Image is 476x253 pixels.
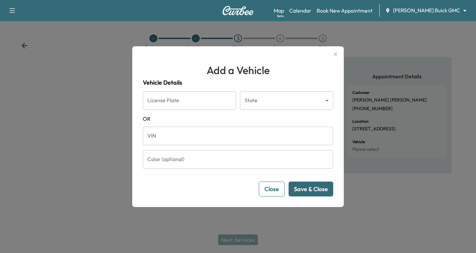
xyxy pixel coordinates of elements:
a: Calendar [289,7,311,15]
a: Book New Appointment [317,7,373,15]
span: OR [143,115,333,123]
h1: Add a Vehicle [143,62,333,78]
div: Beta [277,14,284,19]
h4: Vehicle Details [143,78,333,87]
a: MapBeta [274,7,284,15]
button: Close [259,182,285,196]
button: Save & Close [289,182,333,196]
span: [PERSON_NAME] Buick GMC [393,7,460,14]
img: Curbee Logo [222,6,254,15]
